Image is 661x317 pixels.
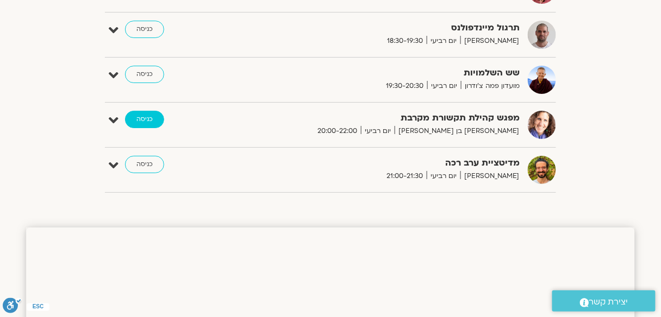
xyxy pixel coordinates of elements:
[314,125,361,137] span: 20:00-22:00
[383,170,427,182] span: 21:00-21:30
[253,66,520,80] strong: שש השלמויות
[253,111,520,125] strong: מפגש קהילת תקשורת מקרבת
[460,170,520,182] span: [PERSON_NAME]
[361,125,395,137] span: יום רביעי
[382,80,427,92] span: 19:30-20:30
[427,35,460,47] span: יום רביעי
[395,125,520,137] span: [PERSON_NAME] בן [PERSON_NAME]
[552,290,656,312] a: יצירת קשר
[253,21,520,35] strong: תרגול מיינדפולנס
[125,66,164,83] a: כניסה
[383,35,427,47] span: 18:30-19:30
[589,295,628,309] span: יצירת קשר
[460,35,520,47] span: [PERSON_NAME]
[125,156,164,173] a: כניסה
[125,111,164,128] a: כניסה
[253,156,520,170] strong: מדיטציית ערב רכה
[427,170,460,182] span: יום רביעי
[125,21,164,38] a: כניסה
[461,80,520,92] span: מועדון פמה צ'ודרון
[427,80,461,92] span: יום רביעי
